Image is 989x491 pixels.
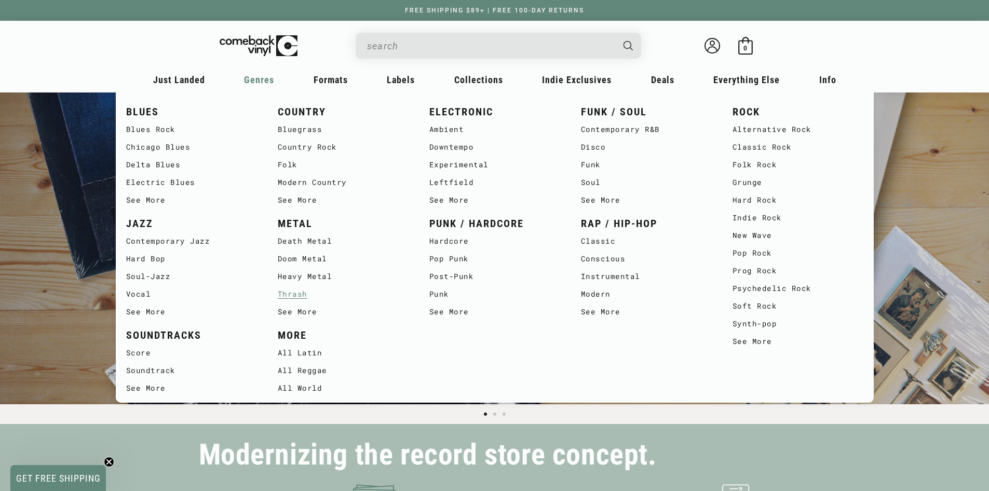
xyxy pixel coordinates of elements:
[733,262,863,280] a: Prog Rock
[481,409,490,419] button: Load slide 1 of 3
[733,138,863,156] a: Classic Rock
[126,268,257,285] a: Soul-Jazz
[126,232,257,250] a: Contemporary Jazz
[104,457,114,467] button: Close teaser
[581,174,712,191] a: Soul
[581,250,712,268] a: Conscious
[278,232,409,250] a: Death Metal
[278,103,409,121] a: COUNTRY
[581,138,712,156] a: Disco
[614,33,642,59] button: Search
[278,379,409,397] a: All World
[16,473,101,484] span: GET FREE SHIPPING
[581,156,712,174] a: Funk
[126,362,257,379] a: Soundtrack
[454,74,503,85] span: Collections
[733,315,863,333] a: Synth-pop
[244,74,274,85] span: Genres
[733,191,863,209] a: Hard Rock
[126,215,257,232] a: JAZZ
[429,215,560,232] a: PUNK / HARDCORE
[387,74,415,85] span: Labels
[542,74,612,85] span: Indie Exclusives
[733,174,863,191] a: Grunge
[278,362,409,379] a: All Reggae
[126,156,257,174] a: Delta Blues
[278,215,409,232] a: METAL
[819,74,836,85] span: Info
[429,191,560,209] a: See More
[126,344,257,362] a: Score
[126,303,257,321] a: See More
[126,285,257,303] a: Vocal
[278,268,409,285] a: Heavy Metal
[429,250,560,268] a: Pop Punk
[278,174,409,191] a: Modern Country
[126,138,257,156] a: Chicago Blues
[429,303,560,321] a: See More
[429,232,560,250] a: Hardcore
[581,232,712,250] a: Classic
[713,74,780,85] span: Everything Else
[429,156,560,174] a: Experimental
[743,44,747,52] span: 0
[278,344,409,362] a: All Latin
[367,35,613,57] input: When autocomplete results are available use up and down arrows to review and enter to select
[429,174,560,191] a: Leftfield
[651,74,674,85] span: Deals
[278,121,409,138] a: Bluegrass
[581,303,712,321] a: See More
[126,379,257,397] a: See More
[278,138,409,156] a: Country Rock
[581,191,712,209] a: See More
[733,121,863,138] a: Alternative Rock
[581,285,712,303] a: Modern
[733,156,863,174] a: Folk Rock
[429,285,560,303] a: Punk
[429,138,560,156] a: Downtempo
[581,121,712,138] a: Contemporary R&B
[429,121,560,138] a: Ambient
[356,33,641,59] div: Search
[153,74,205,85] span: Just Landed
[278,285,409,303] a: Thrash
[733,280,863,297] a: Psychedelic Rock
[278,303,409,321] a: See More
[733,227,863,244] a: New Wave
[733,297,863,315] a: Soft Rock
[395,7,594,14] a: FREE SHIPPING $89+ | FREE 100-DAY RETURNS
[499,409,509,419] button: Load slide 3 of 3
[581,268,712,285] a: Instrumental
[581,215,712,232] a: RAP / HIP-HOP
[278,156,409,174] a: Folk
[10,465,106,491] div: GET FREE SHIPPINGClose teaser
[199,443,657,467] h2: Modernizing the record store concept.
[126,103,257,121] a: BLUES
[733,244,863,262] a: Pop Rock
[126,250,257,268] a: Hard Bop
[126,327,257,344] a: SOUNDTRACKS
[278,250,409,268] a: Doom Metal
[429,103,560,121] a: ELECTRONIC
[314,74,348,85] span: Formats
[733,333,863,350] a: See More
[429,268,560,285] a: Post-Punk
[733,103,863,121] a: ROCK
[490,409,499,419] button: Load slide 2 of 3
[278,191,409,209] a: See More
[126,174,257,191] a: Electric Blues
[733,209,863,227] a: Indie Rock
[126,121,257,138] a: Blues Rock
[126,191,257,209] a: See More
[581,103,712,121] a: FUNK / SOUL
